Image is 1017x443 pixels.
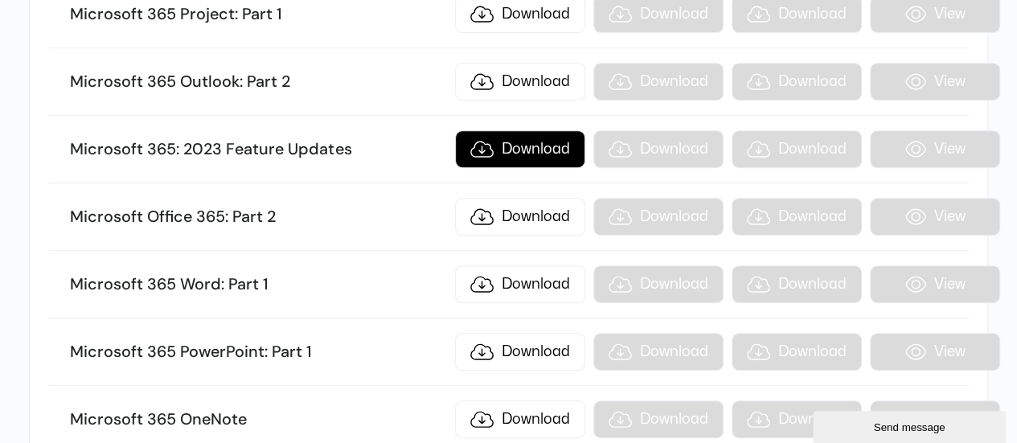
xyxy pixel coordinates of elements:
[70,274,447,295] h3: Microsoft 365 Word: Part 1
[455,400,585,438] a: Download
[455,63,585,100] a: Download
[70,409,447,430] h3: Microsoft 365 OneNote
[455,265,585,303] a: Download
[70,72,447,92] h3: Microsoft 365 Outlook: Part 2
[70,342,447,363] h3: Microsoft 365 PowerPoint: Part 1
[70,207,447,228] h3: Microsoft Office 365: Part 2
[70,139,447,160] h3: Microsoft 365: 2023 Feature Updates
[813,408,1009,443] iframe: chat widget
[455,130,585,168] a: Download
[455,198,585,236] a: Download
[455,333,585,371] a: Download
[70,4,447,25] h3: Microsoft 365 Project: Part 1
